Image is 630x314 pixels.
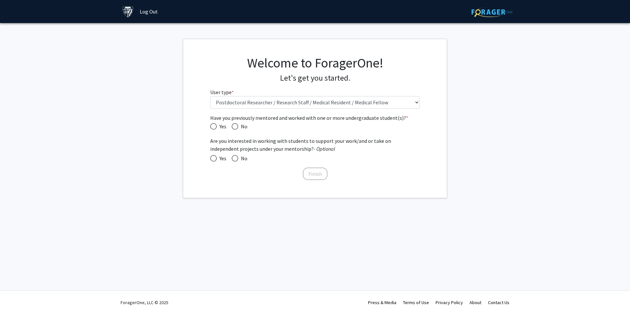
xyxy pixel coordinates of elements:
[210,137,420,153] span: Are you interested in working with students to support your work/and or take on independent proje...
[5,284,28,309] iframe: Chat
[314,145,335,152] i: - Optional
[238,154,247,162] span: No
[403,300,429,305] a: Terms of Use
[488,300,509,305] a: Contact Us
[470,300,481,305] a: About
[472,7,513,17] img: ForagerOne Logo
[368,300,396,305] a: Press & Media
[210,73,420,83] h4: Let's get you started.
[210,88,234,96] label: User type
[121,291,168,314] div: ForagerOne, LLC © 2025
[210,122,420,130] mat-radio-group: Have you previously mentored and worked with one or more undergraduate student(s)?
[210,55,420,71] h1: Welcome to ForagerOne!
[238,122,247,130] span: No
[210,114,420,122] span: Have you previously mentored and worked with one or more undergraduate student(s)?
[303,168,328,180] button: Finish
[217,122,226,130] span: Yes
[436,300,463,305] a: Privacy Policy
[217,154,226,162] span: Yes
[122,6,134,17] img: Johns Hopkins University Logo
